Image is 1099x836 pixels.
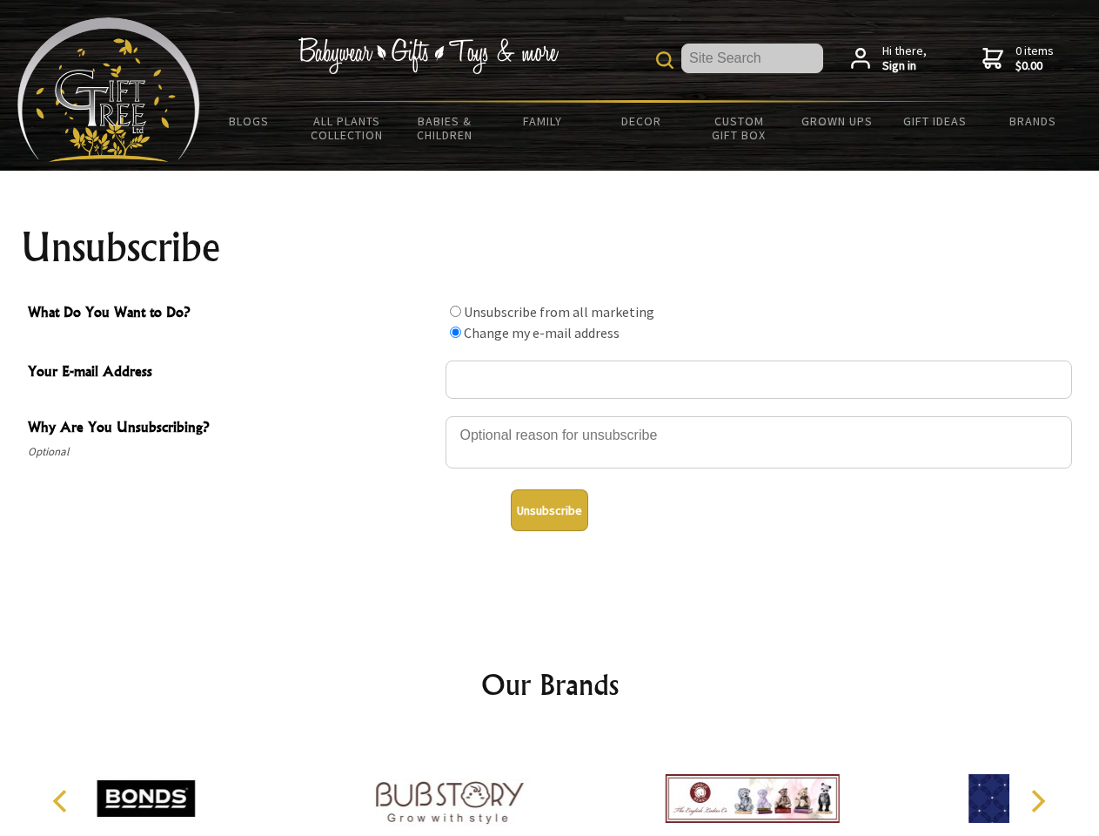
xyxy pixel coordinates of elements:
a: Family [494,103,593,139]
span: Optional [28,442,437,462]
a: Grown Ups [787,103,886,139]
a: Decor [592,103,690,139]
a: Brands [984,103,1082,139]
h1: Unsubscribe [21,226,1079,268]
label: Change my e-mail address [464,324,620,341]
a: Custom Gift Box [690,103,788,153]
h2: Our Brands [35,664,1065,705]
span: Why Are You Unsubscribing? [28,416,437,442]
strong: $0.00 [1015,58,1054,74]
span: Your E-mail Address [28,361,437,386]
img: Babyware - Gifts - Toys and more... [17,17,200,162]
input: What Do You Want to Do? [450,306,461,317]
a: Babies & Children [396,103,494,153]
button: Next [1018,782,1056,820]
button: Unsubscribe [511,489,588,531]
a: Gift Ideas [886,103,984,139]
button: Previous [44,782,82,820]
a: 0 items$0.00 [982,44,1054,74]
input: What Do You Want to Do? [450,327,461,338]
label: Unsubscribe from all marketing [464,303,654,320]
strong: Sign in [882,58,927,74]
a: Hi there,Sign in [851,44,927,74]
span: 0 items [1015,43,1054,74]
a: BLOGS [200,103,298,139]
textarea: Why Are You Unsubscribing? [446,416,1072,469]
a: All Plants Collection [298,103,397,153]
input: Site Search [681,44,823,73]
input: Your E-mail Address [446,361,1072,399]
span: Hi there, [882,44,927,74]
img: Babywear - Gifts - Toys & more [298,37,559,74]
span: What Do You Want to Do? [28,301,437,327]
img: product search [656,51,673,69]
